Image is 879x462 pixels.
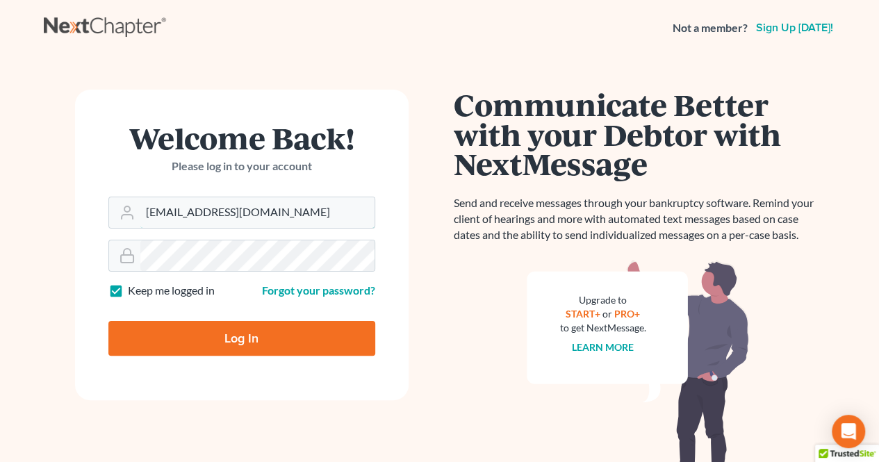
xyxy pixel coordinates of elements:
strong: Not a member? [673,20,748,36]
h1: Welcome Back! [108,123,375,153]
div: Open Intercom Messenger [832,415,865,448]
p: Send and receive messages through your bankruptcy software. Remind your client of hearings and mo... [454,195,822,243]
input: Email Address [140,197,375,228]
span: or [602,308,612,320]
p: Please log in to your account [108,158,375,174]
a: START+ [566,308,600,320]
a: Sign up [DATE]! [753,22,836,33]
a: Forgot your password? [262,283,375,297]
input: Log In [108,321,375,356]
a: Learn more [572,341,634,353]
div: to get NextMessage. [560,321,646,335]
label: Keep me logged in [128,283,215,299]
h1: Communicate Better with your Debtor with NextMessage [454,90,822,179]
a: PRO+ [614,308,640,320]
div: Upgrade to [560,293,646,307]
